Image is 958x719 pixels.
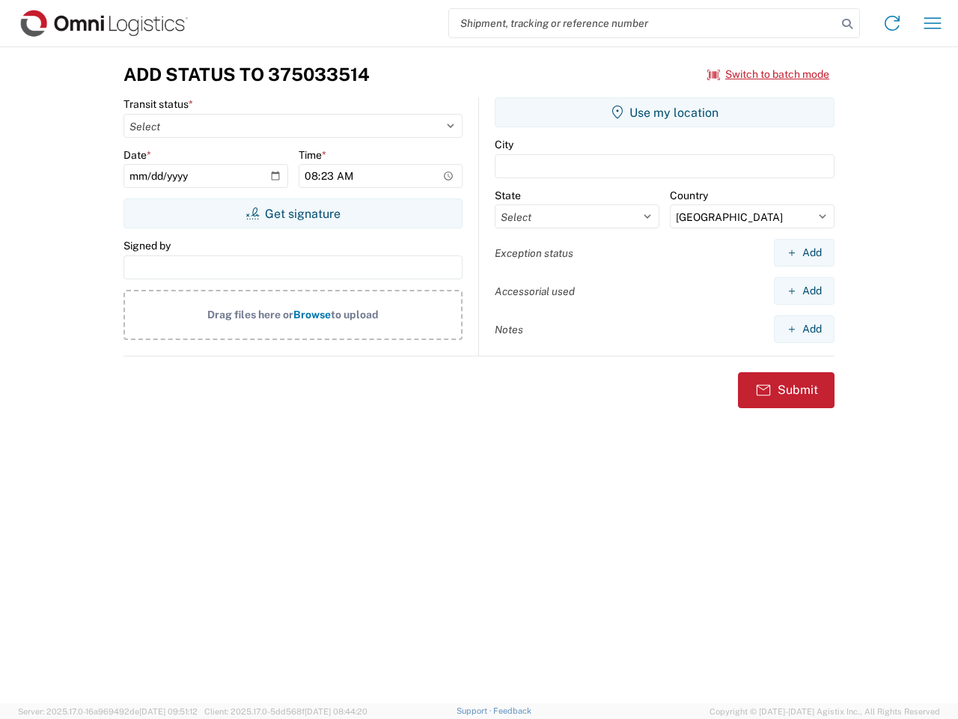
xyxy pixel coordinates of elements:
[495,97,835,127] button: Use my location
[449,9,837,37] input: Shipment, tracking or reference number
[123,97,193,111] label: Transit status
[774,277,835,305] button: Add
[707,62,829,87] button: Switch to batch mode
[18,707,198,716] span: Server: 2025.17.0-16a969492de
[305,707,367,716] span: [DATE] 08:44:20
[204,707,367,716] span: Client: 2025.17.0-5dd568f
[493,706,531,715] a: Feedback
[457,706,494,715] a: Support
[495,189,521,202] label: State
[774,239,835,267] button: Add
[774,315,835,343] button: Add
[123,64,370,85] h3: Add Status to 375033514
[293,309,331,321] span: Browse
[495,138,513,151] label: City
[495,285,575,298] label: Accessorial used
[139,707,198,716] span: [DATE] 09:51:12
[299,148,326,162] label: Time
[495,323,523,336] label: Notes
[670,189,708,202] label: Country
[738,372,835,408] button: Submit
[710,705,940,718] span: Copyright © [DATE]-[DATE] Agistix Inc., All Rights Reserved
[123,148,151,162] label: Date
[495,246,573,260] label: Exception status
[123,198,463,228] button: Get signature
[123,239,171,252] label: Signed by
[331,309,379,321] span: to upload
[207,309,293,321] span: Drag files here or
